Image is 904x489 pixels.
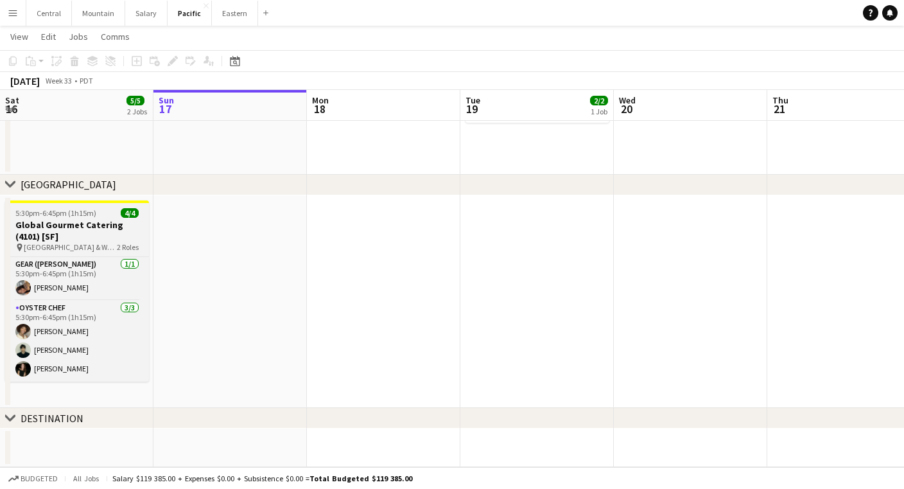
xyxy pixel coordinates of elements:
[465,94,480,106] span: Tue
[121,208,139,218] span: 4/4
[5,219,149,242] h3: Global Gourmet Catering (4101) [SF]
[127,107,147,116] div: 2 Jobs
[5,28,33,45] a: View
[312,94,329,106] span: Mon
[21,178,116,191] div: [GEOGRAPHIC_DATA]
[117,242,139,252] span: 2 Roles
[71,474,101,483] span: All jobs
[64,28,93,45] a: Jobs
[36,28,61,45] a: Edit
[619,94,636,106] span: Wed
[464,102,480,116] span: 19
[126,96,144,105] span: 5/5
[101,31,130,42] span: Comms
[159,94,174,106] span: Sun
[21,412,83,425] div: DESTINATION
[41,31,56,42] span: Edit
[21,474,58,483] span: Budgeted
[42,76,74,85] span: Week 33
[617,102,636,116] span: 20
[772,94,788,106] span: Thu
[591,107,607,116] div: 1 Job
[80,76,93,85] div: PDT
[112,474,412,483] div: Salary $119 385.00 + Expenses $0.00 + Subsistence $0.00 =
[5,94,19,106] span: Sat
[5,301,149,382] app-card-role: Oyster Chef3/35:30pm-6:45pm (1h15m)[PERSON_NAME][PERSON_NAME][PERSON_NAME]
[309,474,412,483] span: Total Budgeted $119 385.00
[96,28,135,45] a: Comms
[26,1,72,26] button: Central
[770,102,788,116] span: 21
[24,242,117,252] span: [GEOGRAPHIC_DATA] & World-Class Garden ([GEOGRAPHIC_DATA], [GEOGRAPHIC_DATA])
[5,257,149,301] app-card-role: Gear ([PERSON_NAME])1/15:30pm-6:45pm (1h15m)[PERSON_NAME]
[5,200,149,382] app-job-card: 5:30pm-6:45pm (1h15m)4/4Global Gourmet Catering (4101) [SF] [GEOGRAPHIC_DATA] & World-Class Garde...
[125,1,168,26] button: Salary
[10,31,28,42] span: View
[310,102,329,116] span: 18
[15,208,96,218] span: 5:30pm-6:45pm (1h15m)
[3,102,19,116] span: 16
[10,75,40,87] div: [DATE]
[590,96,608,105] span: 2/2
[168,1,212,26] button: Pacific
[157,102,174,116] span: 17
[69,31,88,42] span: Jobs
[212,1,258,26] button: Eastern
[72,1,125,26] button: Mountain
[6,472,60,486] button: Budgeted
